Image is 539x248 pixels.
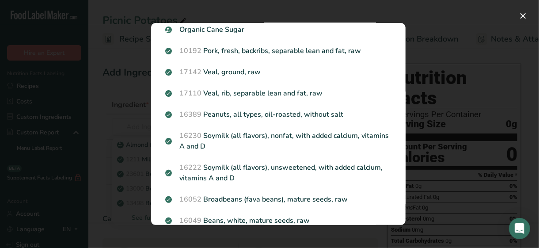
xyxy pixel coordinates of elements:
[179,110,201,119] span: 16389
[179,88,201,98] span: 17110
[165,130,391,152] p: Soymilk (all flavors), nonfat, with added calcium, vitamins A and D
[179,163,201,172] span: 16222
[179,195,201,204] span: 16052
[165,109,391,120] p: Peanuts, all types, oil-roasted, without salt
[165,162,391,183] p: Soymilk (all flavors), unsweetened, with added calcium, vitamins A and D
[179,216,201,225] span: 16049
[165,67,391,77] p: Veal, ground, raw
[179,67,201,77] span: 17142
[165,215,391,226] p: Beans, white, mature seeds, raw
[165,88,391,99] p: Veal, rib, separable lean and fat, raw
[165,24,391,35] p: Organic Cane Sugar
[165,194,391,205] p: Broadbeans (fava beans), mature seeds, raw
[179,131,201,141] span: 16230
[509,218,530,239] div: Open Intercom Messenger
[165,46,391,56] p: Pork, fresh, backribs, separable lean and fat, raw
[179,46,201,56] span: 10192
